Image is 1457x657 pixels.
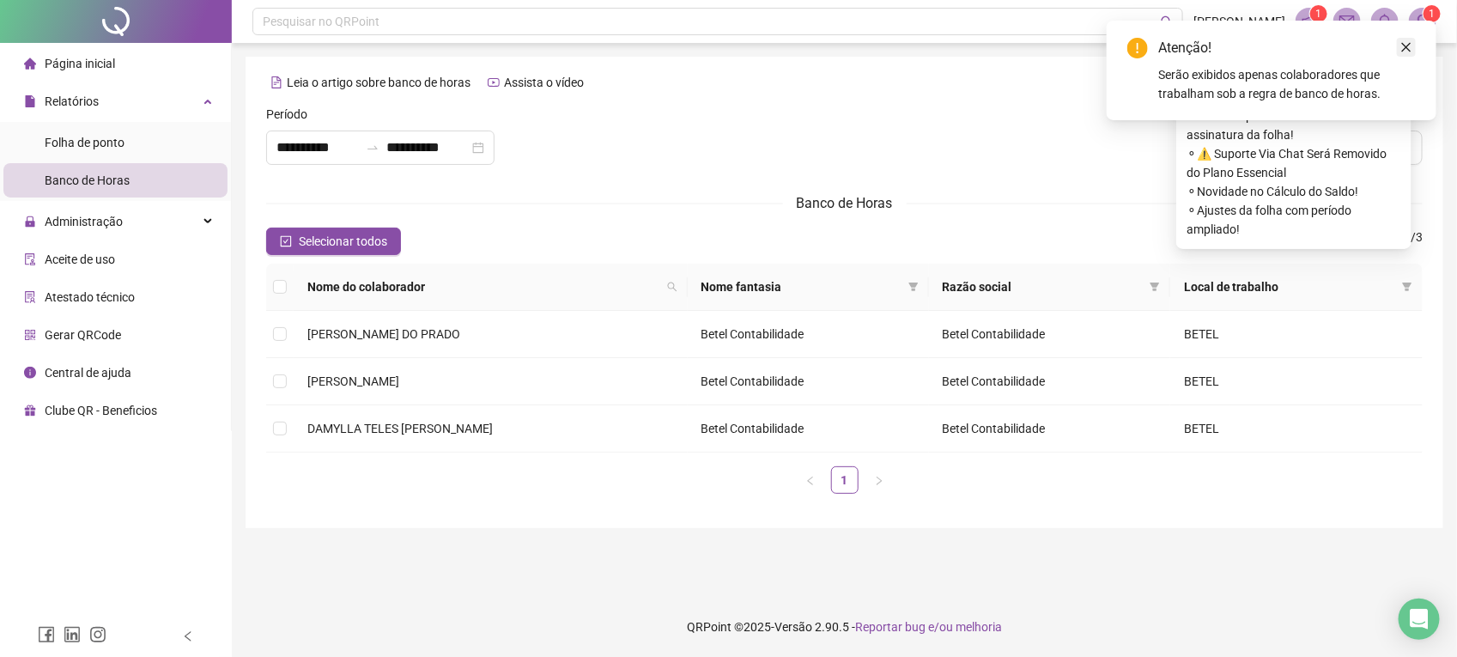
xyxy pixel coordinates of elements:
span: Folha de ponto [45,136,124,149]
span: audit [24,253,36,265]
span: Relatórios [45,94,99,108]
td: Betel Contabilidade [929,311,1170,358]
span: Versão [774,620,812,634]
span: 1 [1430,8,1436,20]
span: swap-right [366,141,379,155]
td: Betel Contabilidade [929,358,1170,405]
sup: Atualize o seu contato no menu Meus Dados [1424,5,1441,22]
span: filter [1150,282,1160,292]
span: ⚬ Ajustes da folha com período ampliado! [1187,201,1401,239]
span: Central de ajuda [45,366,131,380]
a: 1 [832,467,858,493]
td: Betel Contabilidade [688,311,929,358]
button: left [797,466,824,494]
li: Próxima página [865,466,893,494]
span: Administração [45,215,123,228]
span: search [667,282,677,292]
img: 92721 [1410,9,1436,34]
span: 1 [1316,8,1322,20]
span: linkedin [64,626,81,643]
td: Betel Contabilidade [929,405,1170,453]
span: Nome fantasia [701,277,902,296]
div: Atenção! [1158,38,1416,58]
span: file-text [270,76,282,88]
span: [PERSON_NAME] DO PRADO [307,327,460,341]
span: filter [1146,274,1163,300]
span: Gerar QRCode [45,328,121,342]
span: Período [266,105,307,124]
span: Clube QR - Beneficios [45,404,157,417]
span: exclamation-circle [1127,38,1148,58]
sup: 1 [1310,5,1327,22]
td: Betel Contabilidade [688,405,929,453]
td: BETEL [1170,405,1423,453]
button: right [865,466,893,494]
li: Página anterior [797,466,824,494]
span: [PERSON_NAME] [1193,12,1285,31]
span: facebook [38,626,55,643]
span: gift [24,405,36,417]
span: Banco de Horas [45,173,130,187]
span: Assista o vídeo [504,76,584,89]
span: file [24,95,36,107]
span: bell [1377,14,1393,29]
span: close [1400,41,1412,53]
span: search [1161,15,1174,28]
span: right [874,476,884,486]
button: Selecionar todos [266,228,401,255]
span: mail [1339,14,1355,29]
footer: QRPoint © 2025 - 2.90.5 - [232,597,1457,657]
span: lock [24,216,36,228]
span: Local de trabalho [1184,277,1395,296]
span: ⚬ ⚠️ Suporte Via Chat Será Removido do Plano Essencial [1187,144,1401,182]
span: filter [1399,274,1416,300]
span: [PERSON_NAME] [307,374,399,388]
td: BETEL [1170,358,1423,405]
span: Aceite de uso [45,252,115,266]
span: ⚬ Novidade no Cálculo do Saldo! [1187,182,1401,201]
span: Reportar bug e/ou melhoria [855,620,1002,634]
span: Leia o artigo sobre banco de horas [287,76,470,89]
span: Razão social [943,277,1143,296]
div: Serão exibidos apenas colaboradores que trabalham sob a regra de banco de horas. [1158,65,1416,103]
span: left [805,476,816,486]
span: left [182,630,194,642]
span: Página inicial [45,57,115,70]
li: 1 [831,466,859,494]
span: filter [1402,282,1412,292]
span: Nome do colaborador [307,277,660,296]
span: to [366,141,379,155]
span: notification [1302,14,1317,29]
span: info-circle [24,367,36,379]
div: Open Intercom Messenger [1399,599,1440,640]
span: youtube [488,76,500,88]
span: filter [908,282,919,292]
span: filter [905,274,922,300]
span: solution [24,291,36,303]
span: home [24,58,36,70]
span: Atestado técnico [45,290,135,304]
td: Betel Contabilidade [688,358,929,405]
span: search [664,274,681,300]
span: instagram [89,626,106,643]
span: Banco de Horas [797,195,893,211]
span: qrcode [24,329,36,341]
a: Close [1397,38,1416,57]
span: Selecionar todos [299,232,387,251]
span: check-square [280,235,292,247]
span: DAMYLLA TELES [PERSON_NAME] [307,422,493,435]
td: BETEL [1170,311,1423,358]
